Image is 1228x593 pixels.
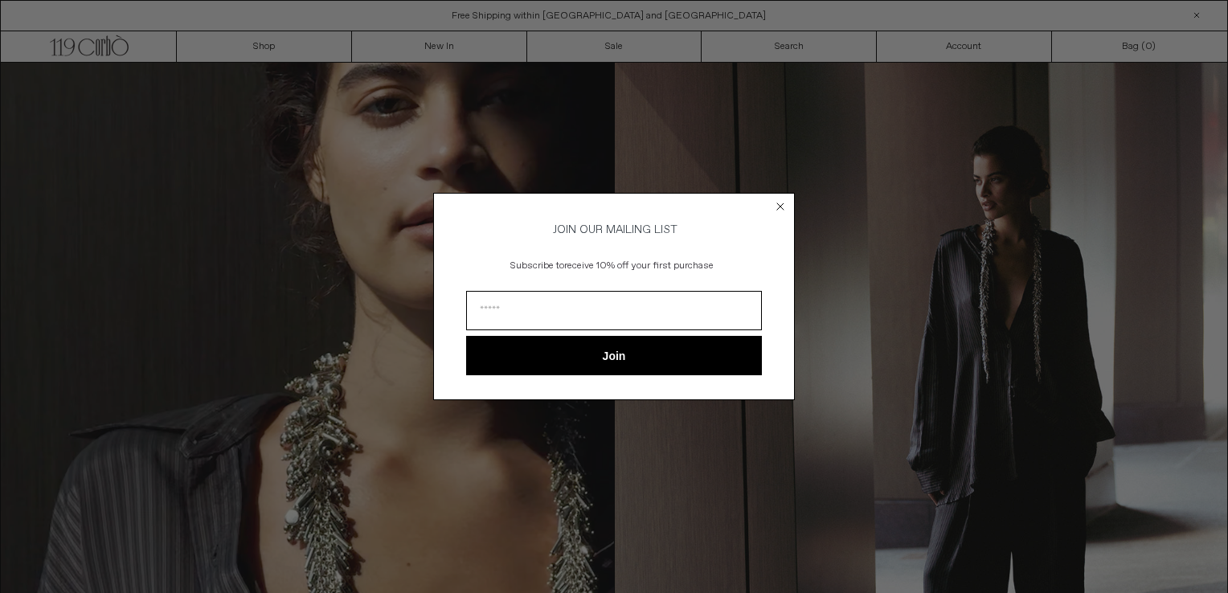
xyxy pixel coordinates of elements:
span: receive 10% off your first purchase [564,260,714,272]
span: Subscribe to [510,260,564,272]
button: Close dialog [772,198,788,215]
input: Email [466,291,762,330]
span: JOIN OUR MAILING LIST [551,223,677,237]
button: Join [466,336,762,375]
